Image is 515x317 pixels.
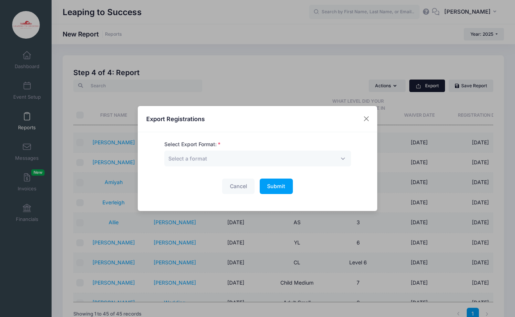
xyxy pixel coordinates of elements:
[164,141,221,148] label: Select Export Format:
[146,115,205,123] h4: Export Registrations
[164,151,351,166] span: Select a format
[222,179,255,194] button: Cancel
[267,183,285,189] span: Submit
[360,112,373,126] button: Close
[168,155,207,162] span: Select a format
[260,179,293,194] button: Submit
